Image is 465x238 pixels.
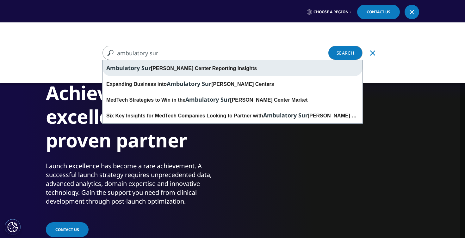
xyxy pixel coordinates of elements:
div: [PERSON_NAME] Center Reporting Insights [102,60,363,76]
span: Ambulatory Sur [263,111,308,119]
div: Search Suggestions [102,60,363,124]
input: Search [102,46,344,60]
span: Ambulatory Sur [167,80,211,87]
span: Contact Us [367,10,390,14]
button: Cookies Settings [5,219,21,235]
span: Choose a Region [313,9,349,15]
div: Ambulatory Surgery Center Reporting InsightsExpanding Business into Ambulatory Surgery CentersMed... [102,60,363,123]
a: Contact Us [357,5,400,19]
div: MedTech Strategies to Win in the [PERSON_NAME] Center Market [102,92,363,108]
a: Search [328,46,363,60]
span: Ambulatory Sur [185,96,230,103]
nav: Primary [99,22,419,52]
span: Ambulatory Sur [106,64,151,72]
svg: Clear [370,51,375,56]
div: Six Key Insights for MedTech Companies Looking to Partner with [PERSON_NAME] Centers [102,108,363,123]
div: Expanding Business into [PERSON_NAME] Centers [102,76,363,92]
